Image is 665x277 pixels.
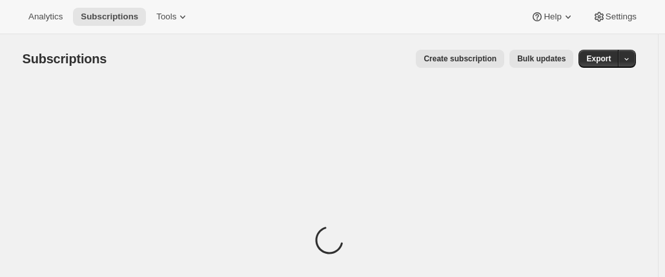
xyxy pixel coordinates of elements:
[517,54,566,64] span: Bulk updates
[606,12,637,22] span: Settings
[585,8,644,26] button: Settings
[156,12,176,22] span: Tools
[586,54,611,64] span: Export
[424,54,496,64] span: Create subscription
[544,12,561,22] span: Help
[28,12,63,22] span: Analytics
[81,12,138,22] span: Subscriptions
[148,8,197,26] button: Tools
[21,8,70,26] button: Analytics
[23,52,107,66] span: Subscriptions
[523,8,582,26] button: Help
[509,50,573,68] button: Bulk updates
[578,50,619,68] button: Export
[416,50,504,68] button: Create subscription
[73,8,146,26] button: Subscriptions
